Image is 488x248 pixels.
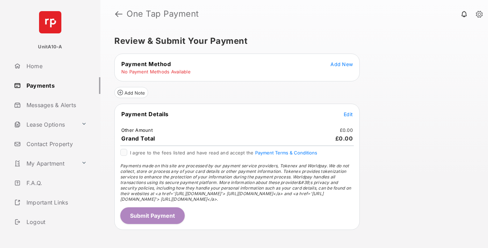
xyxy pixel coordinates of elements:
[335,135,353,142] span: £0.00
[121,61,171,67] span: Payment Method
[120,163,351,202] span: Payments made on this site are processed by our payment service providers, Tokenex and Worldpay. ...
[11,194,90,211] a: Important Links
[38,43,62,50] p: UnitA10-A
[120,207,185,224] button: Submit Payment
[11,58,100,74] a: Home
[344,111,353,118] button: Edit
[11,116,78,133] a: Lease Options
[121,135,155,142] span: Grand Total
[39,11,61,33] img: svg+xml;base64,PHN2ZyB4bWxucz0iaHR0cDovL3d3dy53My5vcmcvMjAwMC9zdmciIHdpZHRoPSI2NCIgaGVpZ2h0PSI2NC...
[121,111,169,118] span: Payment Details
[11,175,100,191] a: F.A.Q.
[114,87,148,98] button: Add Note
[11,136,100,152] a: Contact Property
[121,69,191,75] td: No Payment Methods Available
[11,77,100,94] a: Payments
[330,61,353,67] button: Add New
[11,155,78,172] a: My Apartment
[11,214,100,230] a: Logout
[127,10,199,18] strong: One Tap Payment
[330,61,353,67] span: Add New
[11,97,100,113] a: Messages & Alerts
[255,150,317,155] button: I agree to the fees listed and have read and accept the
[340,127,353,133] td: £0.00
[114,37,468,45] h5: Review & Submit Your Payment
[344,111,353,117] span: Edit
[121,127,153,133] td: Other Amount
[130,150,317,155] span: I agree to the fees listed and have read and accept the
